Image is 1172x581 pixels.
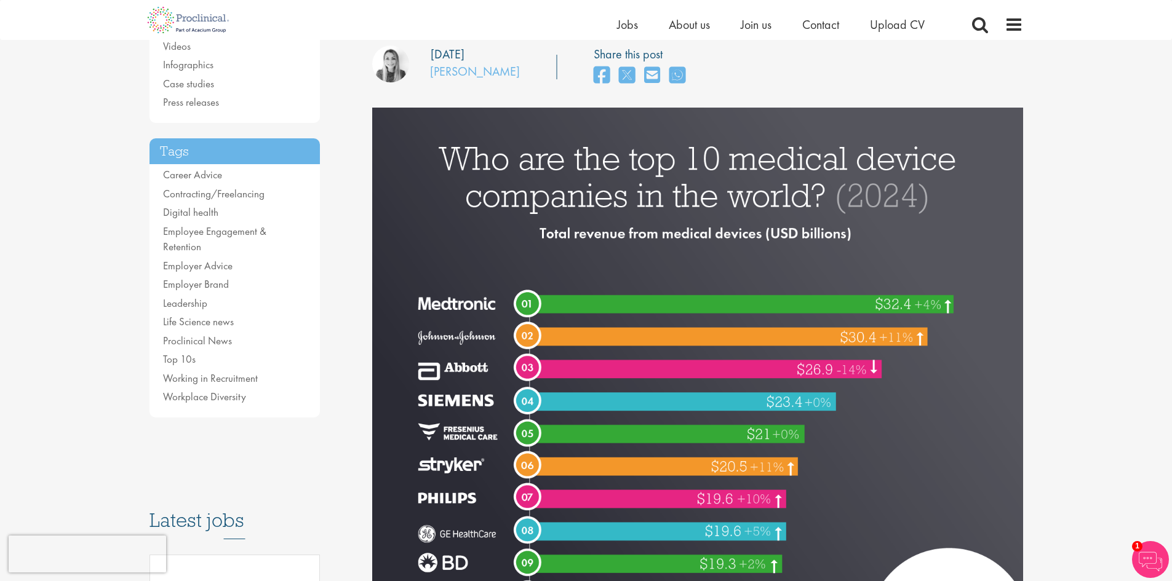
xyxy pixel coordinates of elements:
[163,187,265,200] a: Contracting/Freelancing
[163,277,229,291] a: Employer Brand
[163,39,191,53] a: Videos
[163,224,266,254] a: Employee Engagement & Retention
[617,17,638,33] a: Jobs
[1132,541,1169,578] img: Chatbot
[163,259,233,272] a: Employer Advice
[163,296,207,310] a: Leadership
[163,77,214,90] a: Case studies
[163,205,218,219] a: Digital health
[431,45,464,63] div: [DATE]
[802,17,839,33] a: Contact
[163,390,246,403] a: Workplace Diversity
[372,45,409,82] img: Hannah Burke
[669,63,685,89] a: share on whats app
[163,168,222,181] a: Career Advice
[594,45,692,63] label: Share this post
[430,63,520,79] a: [PERSON_NAME]
[163,334,232,347] a: Proclinical News
[163,315,234,328] a: Life Science news
[619,63,635,89] a: share on twitter
[741,17,771,33] a: Join us
[149,479,321,539] h3: Latest jobs
[870,17,925,33] a: Upload CV
[9,536,166,572] iframe: reCAPTCHA
[163,95,219,109] a: Press releases
[149,138,321,165] h3: Tags
[163,58,213,71] a: Infographics
[163,352,196,366] a: Top 10s
[1132,541,1142,551] span: 1
[669,17,710,33] a: About us
[163,371,258,385] a: Working in Recruitment
[644,63,660,89] a: share on email
[594,63,610,89] a: share on facebook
